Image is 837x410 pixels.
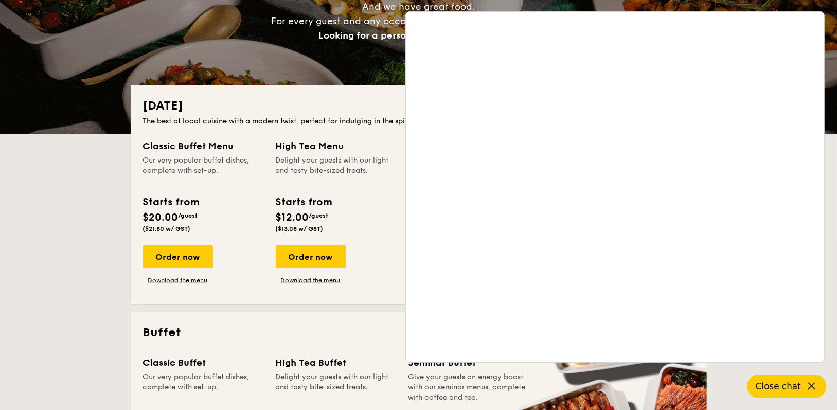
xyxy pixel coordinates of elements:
span: ($13.08 w/ GST) [276,225,324,233]
div: Order now [143,245,213,268]
div: High Tea Buffet [276,355,396,370]
div: Order now [276,245,346,268]
span: $20.00 [143,211,179,224]
span: /guest [179,212,198,219]
div: The best of local cuisine with a modern twist, perfect for indulging in the spirit of our nation’... [143,116,694,127]
span: ($21.80 w/ GST) [143,225,191,233]
span: $12.00 [276,211,309,224]
a: Download the menu [276,276,346,284]
h2: Buffet [143,325,694,341]
div: Delight your guests with our light and tasty bite-sized treats. [276,155,396,186]
div: Give your guests an energy boost with our seminar menus, complete with coffee and tea. [408,372,529,403]
div: Starts from [276,194,332,210]
span: Close chat [756,381,801,391]
div: Starts from [143,194,199,210]
span: Looking for a personalised touch? [318,30,472,41]
div: High Tea Menu [276,139,396,153]
div: Classic Buffet [143,355,263,370]
h2: [DATE] [143,98,694,114]
span: And we have great food. For every guest and any occasion, there’s always room for Grain. [272,1,566,41]
div: Delight your guests with our light and tasty bite-sized treats. [276,372,396,403]
div: Seminar Buffet [408,355,529,370]
a: Download the menu [143,276,213,284]
div: Our very popular buffet dishes, complete with set-up. [143,155,263,186]
span: /guest [309,212,329,219]
button: Close chat [747,375,827,398]
div: Our very popular buffet dishes, complete with set-up. [143,372,263,403]
div: Classic Buffet Menu [143,139,263,153]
